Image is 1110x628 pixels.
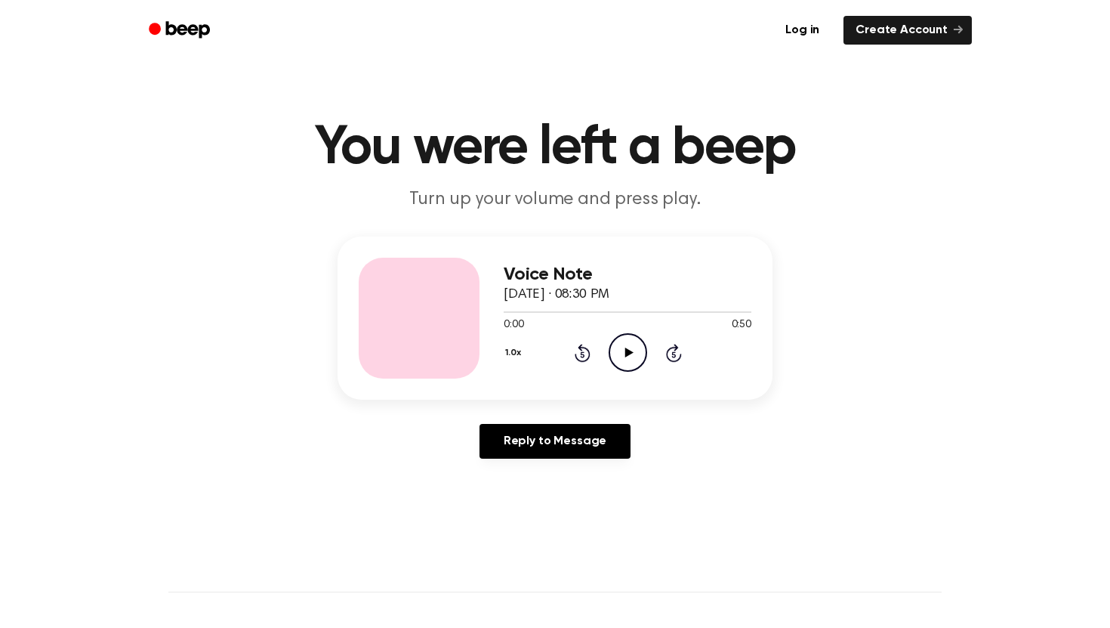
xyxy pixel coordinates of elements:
h1: You were left a beep [168,121,942,175]
span: [DATE] · 08:30 PM [504,288,609,302]
a: Log in [770,13,834,48]
a: Beep [138,16,224,45]
span: 0:00 [504,317,523,333]
a: Create Account [843,16,972,45]
p: Turn up your volume and press play. [265,187,845,212]
a: Reply to Message [479,424,631,459]
h3: Voice Note [504,265,751,285]
button: 1.0x [504,340,526,366]
span: 0:50 [732,317,751,333]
